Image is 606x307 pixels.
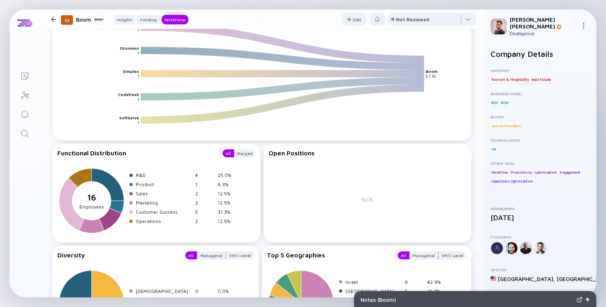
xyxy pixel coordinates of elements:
text: Otonomo [120,46,139,50]
div: 1 [195,181,214,187]
text: 1 [137,74,139,78]
a: Search [10,123,40,142]
div: Workflow [491,168,509,176]
img: Menu [580,22,587,29]
text: 1 [137,97,139,102]
div: Sales [136,191,192,197]
img: Gil Profile Picture [491,18,507,34]
img: United States Flag [491,276,496,281]
text: Boom [426,69,438,74]
div: Established [491,206,590,211]
div: Insights [113,16,135,24]
div: Buyer [491,114,590,119]
button: All [185,251,197,259]
div: 25.0% [218,172,237,178]
div: Not Reviewed [396,16,429,22]
div: [GEOGRAPHIC_DATA] [345,297,402,303]
div: 6.3% [218,181,237,187]
tspan: Employees [79,204,104,210]
div: Founders [491,235,590,239]
div: B2B [500,98,509,106]
div: Israel [345,279,402,285]
button: Managerial [197,251,226,259]
button: Funding [137,15,160,24]
div: 33 [61,15,73,25]
div: 5 [195,297,214,303]
div: Customer Success [136,209,192,215]
div: 35.7% [427,288,446,294]
div: 0.0% [218,288,237,294]
div: 5 [405,288,424,294]
button: All [398,251,409,259]
div: N/A [269,163,467,236]
div: B2C [491,98,499,106]
div: Productivity [510,168,533,176]
div: Technologies [491,138,590,142]
h2: Company Details [491,49,590,58]
div: VR [491,145,497,153]
button: VP/C-Level [438,251,467,259]
button: Workforce [162,15,188,24]
text: 5 / 16 [426,74,436,78]
button: Merged [234,149,256,157]
div: Dealigence [510,30,577,36]
div: 2 [195,200,214,206]
div: Business Model [491,91,590,96]
div: 4 [195,172,214,178]
div: [DEMOGRAPHIC_DATA] [136,297,192,303]
div: Operations Optimization [491,177,533,185]
text: 1 [137,50,139,55]
div: Marketing [136,200,192,206]
a: Reminders [10,104,40,123]
div: Funding [137,16,160,24]
text: 1 [137,120,139,125]
div: Engagement [559,168,581,176]
div: Offices [491,267,590,272]
div: [DEMOGRAPHIC_DATA] [136,288,192,294]
div: [DATE] [491,213,590,222]
div: 31.3% [218,297,237,303]
a: Lists [10,66,40,85]
div: 12.5% [218,218,237,224]
div: [GEOGRAPHIC_DATA] [345,288,402,294]
button: Insights [113,15,135,24]
div: Diversity [57,251,177,259]
text: SoftServe [119,115,139,120]
img: Open Notes [586,298,590,302]
div: Operations [136,218,192,224]
div: 12.5% [218,191,237,197]
div: Functional Distribution [57,149,214,157]
text: Codefresh [118,92,139,97]
button: Managerial [409,251,438,259]
div: 5 [195,209,214,215]
div: Top 5 Geographies [267,251,390,259]
div: Product [136,181,192,187]
div: [GEOGRAPHIC_DATA] , [498,275,555,282]
div: Notes ( Boom ) [361,296,574,303]
div: 2 [195,218,214,224]
div: Managerial [410,251,438,259]
button: All [222,149,234,157]
button: VP/C-Level [226,251,254,259]
div: [PERSON_NAME] [PERSON_NAME] [510,16,577,30]
a: Investor Map [10,85,40,104]
img: Expand Notes [577,297,582,303]
div: Service Providers [491,122,522,130]
text: 1 [137,27,139,32]
tspan: 16 [87,193,96,203]
button: List [342,13,366,26]
div: 6 [405,279,424,285]
div: Optimization [534,168,558,176]
text: Simplex [123,69,139,74]
div: Tourism & Hospitality [491,75,530,83]
div: 42.9% [427,279,446,285]
div: Other Tags [491,161,590,166]
div: 12.5% [218,200,237,206]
